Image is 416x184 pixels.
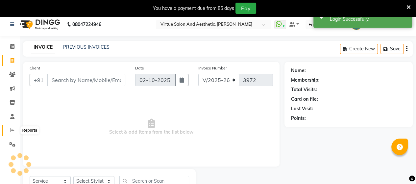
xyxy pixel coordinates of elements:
[72,15,101,34] b: 08047224946
[30,74,48,86] button: +91
[47,74,125,86] input: Search by Name/Mobile/Email/Code
[30,65,40,71] label: Client
[291,105,313,112] div: Last Visit:
[31,41,55,53] a: INVOICE
[135,65,144,71] label: Date
[291,115,306,122] div: Points:
[291,96,318,103] div: Card on file:
[330,16,407,23] div: Login Successfully.
[30,94,273,160] span: Select & add items from the list below
[17,15,62,34] img: logo
[21,127,39,135] div: Reports
[153,5,234,12] div: You have a payment due from 85 days
[235,3,256,14] button: Pay
[340,44,378,54] button: Create New
[380,44,404,54] button: Save
[291,86,317,93] div: Total Visits:
[63,44,110,50] a: PREVIOUS INVOICES
[198,65,227,71] label: Invoice Number
[291,77,320,84] div: Membership:
[291,67,306,74] div: Name:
